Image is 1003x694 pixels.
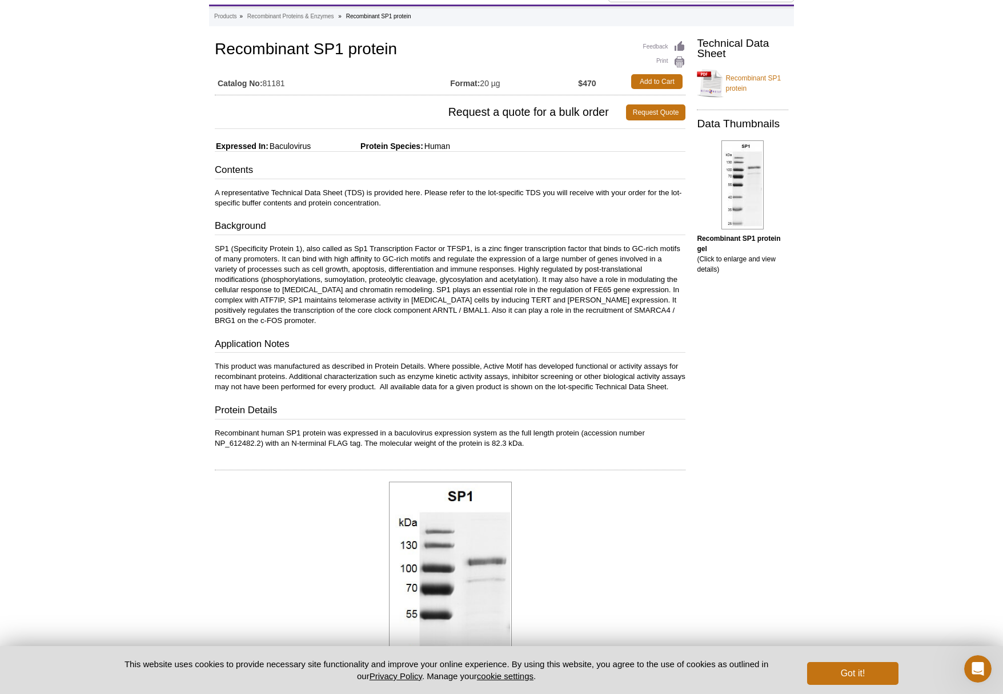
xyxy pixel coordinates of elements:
[450,78,480,88] strong: Format:
[215,404,685,419] h3: Protein Details
[626,104,686,120] a: Request Quote
[215,244,685,326] p: SP1 (Specificity Protein 1), also called as Sp1 Transcription Factor or TFSP1, is a zinc finger t...
[697,66,788,100] a: Recombinant SP1 protein
[346,13,411,19] li: Recombinant SP1 protein
[105,658,788,682] p: This website uses cookies to provide necessary site functionality and improve your online experie...
[215,71,450,92] td: 81181
[215,142,268,151] span: Expressed In:
[214,11,236,22] a: Products
[578,78,596,88] strong: $470
[477,671,533,681] button: cookie settings
[423,142,450,151] span: Human
[215,428,685,449] p: Recombinant human SP1 protein was expressed in a baculovirus expression system as the full length...
[631,74,683,89] a: Add to Cart
[370,671,422,681] a: Privacy Policy
[807,662,898,685] button: Got it!
[215,104,626,120] span: Request a quote for a bulk order
[215,337,685,353] h3: Application Notes
[697,233,788,275] p: (Click to enlarge and view details)
[247,11,334,22] a: Recombinant Proteins & Enzymes
[964,655,992,683] iframe: Intercom live chat
[697,38,788,59] h2: Technical Data Sheet
[215,163,685,179] h3: Contents
[268,142,311,151] span: Baculovirus
[721,140,764,229] img: Recombinant SP1 protein gel
[643,56,686,68] a: Print
[313,142,423,151] span: Protein Species:
[338,13,342,19] li: »
[215,219,685,235] h3: Background
[697,119,788,129] h2: Data Thumbnails
[643,41,686,53] a: Feedback
[218,78,263,88] strong: Catalog No:
[239,13,243,19] li: »
[215,361,685,392] p: This product was manufactured as described in Protein Details. Where possible, Active Motif has d...
[697,235,780,253] b: Recombinant SP1 protein gel
[450,71,578,92] td: 20 µg
[215,188,685,208] p: A representative Technical Data Sheet (TDS) is provided here. Please refer to the lot-specific TD...
[215,41,685,60] h1: Recombinant SP1 protein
